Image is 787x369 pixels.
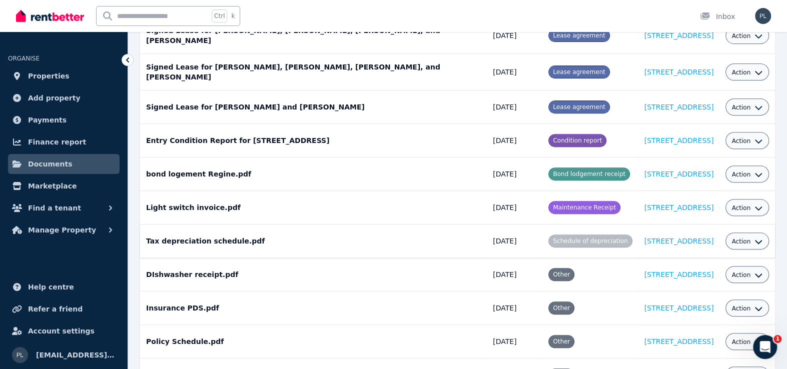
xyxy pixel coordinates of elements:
span: Other [553,304,570,311]
td: Signed Lease for [PERSON_NAME], [PERSON_NAME], [PERSON_NAME], and [PERSON_NAME] [140,17,487,54]
button: Action [731,137,762,145]
td: [DATE] [487,325,542,358]
td: [DATE] [487,258,542,291]
span: Action [731,204,750,212]
td: [DATE] [487,157,542,191]
span: Action [731,338,750,346]
button: Action [731,204,762,212]
button: Action [731,103,762,111]
span: Lease agreement [553,103,605,110]
td: Light switch invoice.pdf [140,191,487,224]
span: Other [553,271,570,278]
span: Account settings [28,325,95,337]
td: Insurance PDS.pdf [140,291,487,325]
span: Marketplace [28,180,77,192]
td: [DATE] [487,90,542,124]
span: Bond lodgement receipt [553,170,625,177]
span: Lease agreement [553,68,605,75]
iframe: Intercom live chat [753,335,777,359]
span: Other [553,338,570,345]
button: Action [731,338,762,346]
span: Action [731,137,750,145]
button: Action [731,32,762,40]
span: Action [731,32,750,40]
span: Ctrl [212,9,227,22]
a: [STREET_ADDRESS] [644,337,714,345]
a: [STREET_ADDRESS] [644,136,714,144]
span: Action [731,271,750,279]
span: Payments [28,114,67,126]
span: Properties [28,70,70,82]
span: Condition report [553,137,602,144]
span: Manage Property [28,224,96,236]
a: [STREET_ADDRESS] [644,270,714,278]
span: Action [731,304,750,312]
td: Tax depreciation schedule.pdf [140,224,487,258]
button: Manage Property [8,220,120,240]
a: [STREET_ADDRESS] [644,68,714,76]
button: Find a tenant [8,198,120,218]
a: [STREET_ADDRESS] [644,31,714,39]
a: Add property [8,88,120,108]
td: bond logement Regine.pdf [140,157,487,191]
span: Finance report [28,136,86,148]
a: [STREET_ADDRESS] [644,103,714,111]
span: 1 [773,335,781,343]
a: Finance report [8,132,120,152]
button: Action [731,237,762,245]
span: Find a tenant [28,202,81,214]
a: Marketplace [8,176,120,196]
td: [DATE] [487,17,542,54]
td: Signed Lease for [PERSON_NAME], [PERSON_NAME], [PERSON_NAME], and [PERSON_NAME] [140,54,487,90]
a: Help centre [8,277,120,297]
a: [STREET_ADDRESS] [644,237,714,245]
button: Action [731,68,762,76]
span: [EMAIL_ADDRESS][DOMAIN_NAME] [36,349,116,361]
button: Action [731,304,762,312]
a: Refer a friend [8,299,120,319]
td: [DATE] [487,224,542,258]
a: [STREET_ADDRESS] [644,304,714,312]
a: Documents [8,154,120,174]
span: Action [731,170,750,178]
img: RentBetter [16,8,84,23]
button: Action [731,271,762,279]
span: ORGANISE [8,55,40,62]
td: [DATE] [487,124,542,157]
td: [DATE] [487,191,542,224]
span: Refer a friend [28,303,83,315]
a: Payments [8,110,120,130]
button: Action [731,170,762,178]
a: [STREET_ADDRESS] [644,203,714,211]
span: Help centre [28,281,74,293]
a: Properties [8,66,120,86]
img: plmarkt@gmail.com [12,347,28,363]
span: Action [731,103,750,111]
span: Lease agreement [553,32,605,39]
span: Documents [28,158,73,170]
td: Signed Lease for [PERSON_NAME] and [PERSON_NAME] [140,90,487,124]
td: Entry Condition Report for [STREET_ADDRESS] [140,124,487,157]
span: Action [731,237,750,245]
div: Inbox [700,11,735,21]
a: [STREET_ADDRESS] [644,170,714,178]
span: Schedule of depreciation [553,237,627,244]
a: Account settings [8,321,120,341]
td: Policy Schedule.pdf [140,325,487,358]
img: plmarkt@gmail.com [755,8,771,24]
span: Add property [28,92,81,104]
td: DIshwasher receipt.pdf [140,258,487,291]
td: [DATE] [487,291,542,325]
span: Maintenance Receipt [553,204,616,211]
span: Action [731,68,750,76]
td: [DATE] [487,54,542,90]
span: k [231,12,235,20]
